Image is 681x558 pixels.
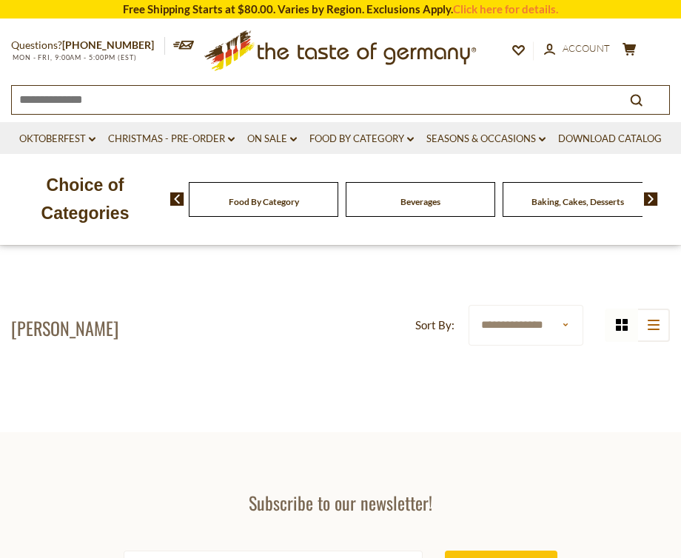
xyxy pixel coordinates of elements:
[426,131,546,147] a: Seasons & Occasions
[644,192,658,206] img: next arrow
[400,196,440,207] a: Beverages
[247,131,297,147] a: On Sale
[19,131,95,147] a: Oktoberfest
[62,38,154,51] a: [PHONE_NUMBER]
[544,41,610,57] a: Account
[309,131,414,147] a: Food By Category
[108,131,235,147] a: Christmas - PRE-ORDER
[229,196,299,207] a: Food By Category
[558,131,662,147] a: Download Catalog
[11,36,165,55] p: Questions?
[11,317,118,339] h1: [PERSON_NAME]
[563,42,610,54] span: Account
[11,53,137,61] span: MON - FRI, 9:00AM - 5:00PM (EST)
[415,316,454,335] label: Sort By:
[531,196,624,207] a: Baking, Cakes, Desserts
[124,491,557,514] h3: Subscribe to our newsletter!
[453,2,558,16] a: Click here for details.
[170,192,184,206] img: previous arrow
